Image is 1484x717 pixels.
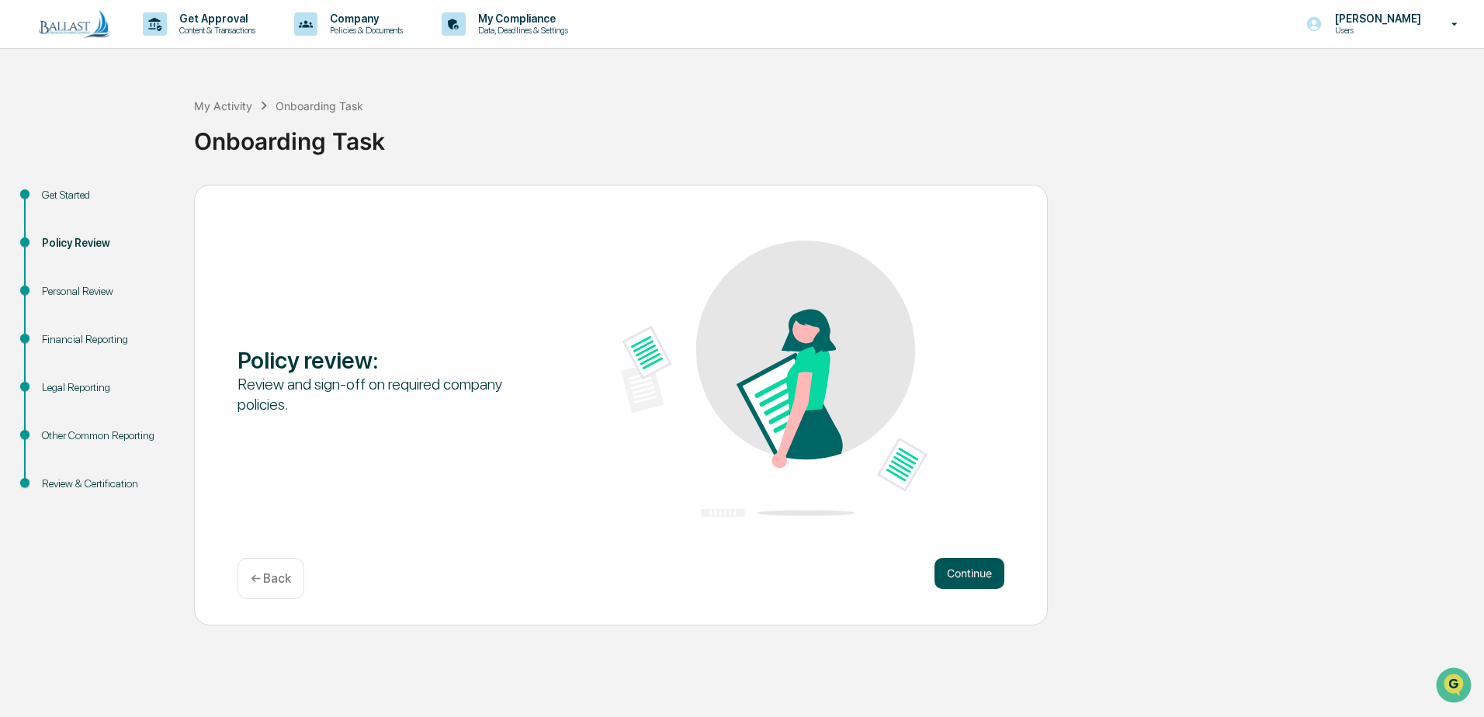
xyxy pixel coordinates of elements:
p: Get Approval [167,12,263,25]
div: Onboarding Task [194,115,1476,155]
div: Get Started [42,187,169,203]
p: Content & Transactions [167,25,263,36]
div: Personal Review [42,283,169,300]
div: Policy review : [238,346,544,374]
p: Company [317,12,411,25]
div: 🖐️ [16,197,28,210]
div: 🗄️ [113,197,125,210]
div: Start new chat [53,119,255,134]
a: 🗄️Attestations [106,189,199,217]
div: Policy Review [42,235,169,251]
iframe: Open customer support [1434,666,1476,708]
img: logo [37,9,112,39]
div: My Activity [194,99,252,113]
a: 🖐️Preclearance [9,189,106,217]
p: [PERSON_NAME] [1323,12,1429,25]
button: Start new chat [264,123,283,142]
a: 🔎Data Lookup [9,219,104,247]
div: We're available if you need us! [53,134,196,147]
div: Review and sign-off on required company policies. [238,374,544,414]
span: Data Lookup [31,225,98,241]
p: Data, Deadlines & Settings [466,25,576,36]
button: Continue [934,558,1004,589]
div: Review & Certification [42,476,169,492]
p: ← Back [251,571,291,586]
p: Users [1323,25,1429,36]
div: Financial Reporting [42,331,169,348]
div: Onboarding Task [276,99,363,113]
p: Policies & Documents [317,25,411,36]
div: Legal Reporting [42,379,169,396]
div: 🔎 [16,227,28,239]
p: My Compliance [466,12,576,25]
img: 1746055101610-c473b297-6a78-478c-a979-82029cc54cd1 [16,119,43,147]
p: How can we help? [16,33,283,57]
img: Policy review [621,241,928,517]
a: Powered byPylon [109,262,188,275]
div: Other Common Reporting [42,428,169,444]
span: Preclearance [31,196,100,211]
span: Pylon [154,263,188,275]
span: Attestations [128,196,192,211]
